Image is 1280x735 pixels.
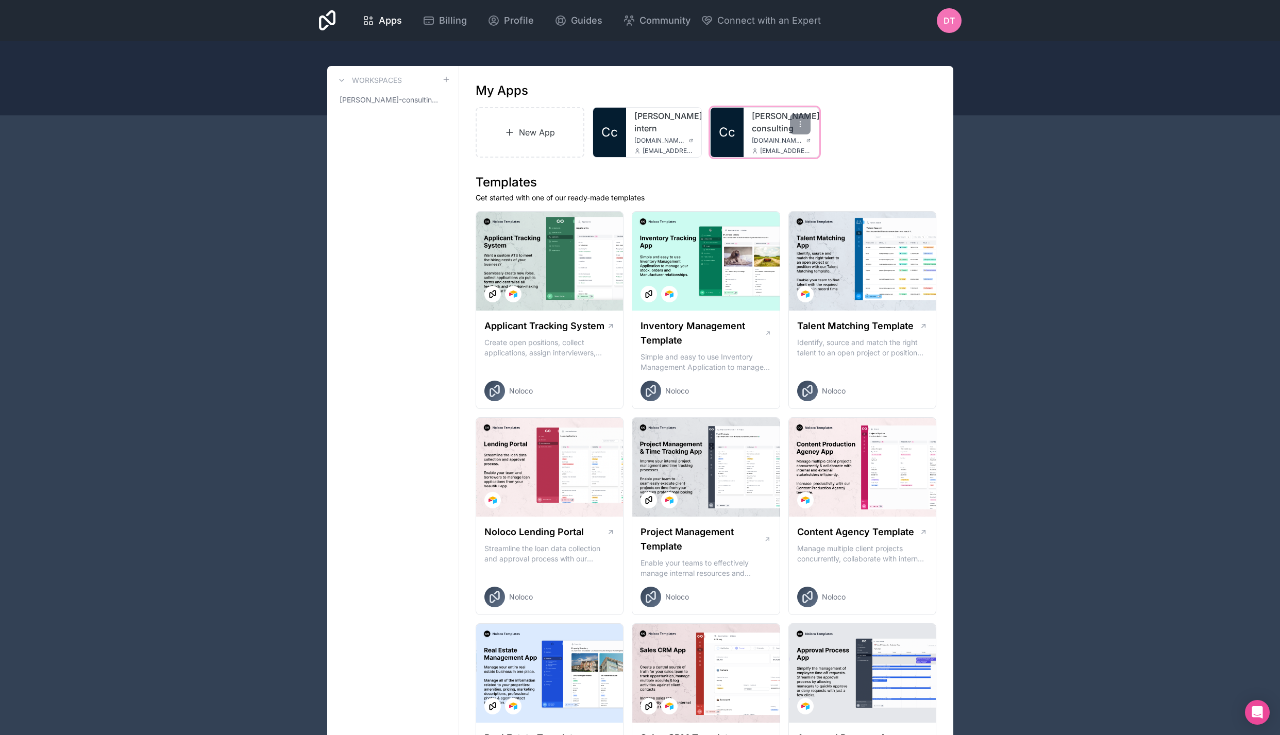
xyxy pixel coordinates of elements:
[822,592,846,602] span: Noloco
[665,386,689,396] span: Noloco
[665,592,689,602] span: Noloco
[476,82,528,99] h1: My Apps
[439,13,467,28] span: Billing
[634,136,693,145] a: [DOMAIN_NAME][PERSON_NAME]
[797,319,914,333] h1: Talent Matching Template
[414,9,475,32] a: Billing
[634,110,693,134] a: [PERSON_NAME]-intern
[571,13,602,28] span: Guides
[509,386,533,396] span: Noloco
[760,147,811,155] span: [EMAIL_ADDRESS][PERSON_NAME][DOMAIN_NAME]
[752,136,811,145] a: [DOMAIN_NAME][PERSON_NAME]
[641,525,764,554] h1: Project Management Template
[801,290,810,298] img: Airtable Logo
[479,9,542,32] a: Profile
[476,107,585,158] a: New App
[801,496,810,504] img: Airtable Logo
[719,124,735,141] span: Cc
[752,136,802,145] span: [DOMAIN_NAME][PERSON_NAME]
[504,13,534,28] span: Profile
[484,525,584,539] h1: Noloco Lending Portal
[641,319,764,348] h1: Inventory Management Template
[639,13,690,28] span: Community
[476,174,937,191] h1: Templates
[509,702,517,710] img: Airtable Logo
[354,9,410,32] a: Apps
[641,558,771,578] p: Enable your teams to effectively manage internal resources and execute client projects on time.
[546,9,611,32] a: Guides
[634,136,685,145] span: [DOMAIN_NAME][PERSON_NAME]
[476,193,937,203] p: Get started with one of our ready-made templates
[335,91,450,109] a: [PERSON_NAME]-consulting-workspace
[340,95,442,105] span: [PERSON_NAME]-consulting-workspace
[797,337,928,358] p: Identify, source and match the right talent to an open project or position with our Talent Matchi...
[593,108,626,157] a: Cc
[489,496,497,504] img: Airtable Logo
[641,352,771,372] p: Simple and easy to use Inventory Management Application to manage your stock, orders and Manufact...
[944,14,955,27] span: DT
[665,496,673,504] img: Airtable Logo
[484,543,615,564] p: Streamline the loan data collection and approval process with our Lending Portal template.
[711,108,744,157] a: Cc
[801,702,810,710] img: Airtable Logo
[615,9,699,32] a: Community
[665,290,673,298] img: Airtable Logo
[797,543,928,564] p: Manage multiple client projects concurrently, collaborate with internal and external stakeholders...
[643,147,693,155] span: [EMAIL_ADDRESS][PERSON_NAME][DOMAIN_NAME]
[717,13,821,28] span: Connect with an Expert
[822,386,846,396] span: Noloco
[379,13,402,28] span: Apps
[701,13,821,28] button: Connect with an Expert
[484,337,615,358] p: Create open positions, collect applications, assign interviewers, centralise candidate feedback a...
[601,124,618,141] span: Cc
[752,110,811,134] a: [PERSON_NAME]-consulting
[335,74,402,87] a: Workspaces
[352,75,402,86] h3: Workspaces
[509,592,533,602] span: Noloco
[665,702,673,710] img: Airtable Logo
[1245,700,1270,725] div: Open Intercom Messenger
[797,525,914,539] h1: Content Agency Template
[484,319,604,333] h1: Applicant Tracking System
[509,290,517,298] img: Airtable Logo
